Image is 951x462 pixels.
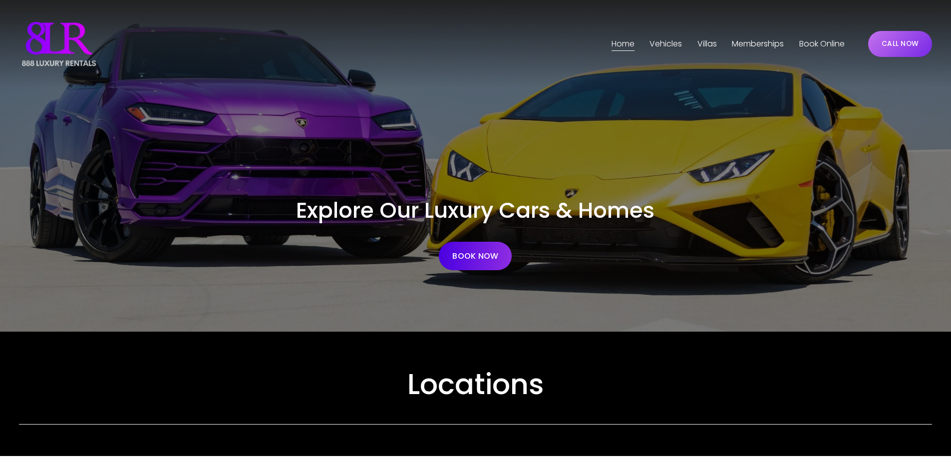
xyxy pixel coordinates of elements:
a: BOOK NOW [439,242,512,270]
a: folder dropdown [649,36,682,52]
h2: Locations [19,366,932,403]
img: Luxury Car &amp; Home Rentals For Every Occasion [19,19,99,69]
a: Memberships [732,36,784,52]
a: Home [612,36,634,52]
a: CALL NOW [868,31,932,57]
span: Explore Our Luxury Cars & Homes [296,195,654,225]
a: folder dropdown [697,36,717,52]
span: Villas [697,37,717,51]
span: Vehicles [649,37,682,51]
a: Book Online [799,36,845,52]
